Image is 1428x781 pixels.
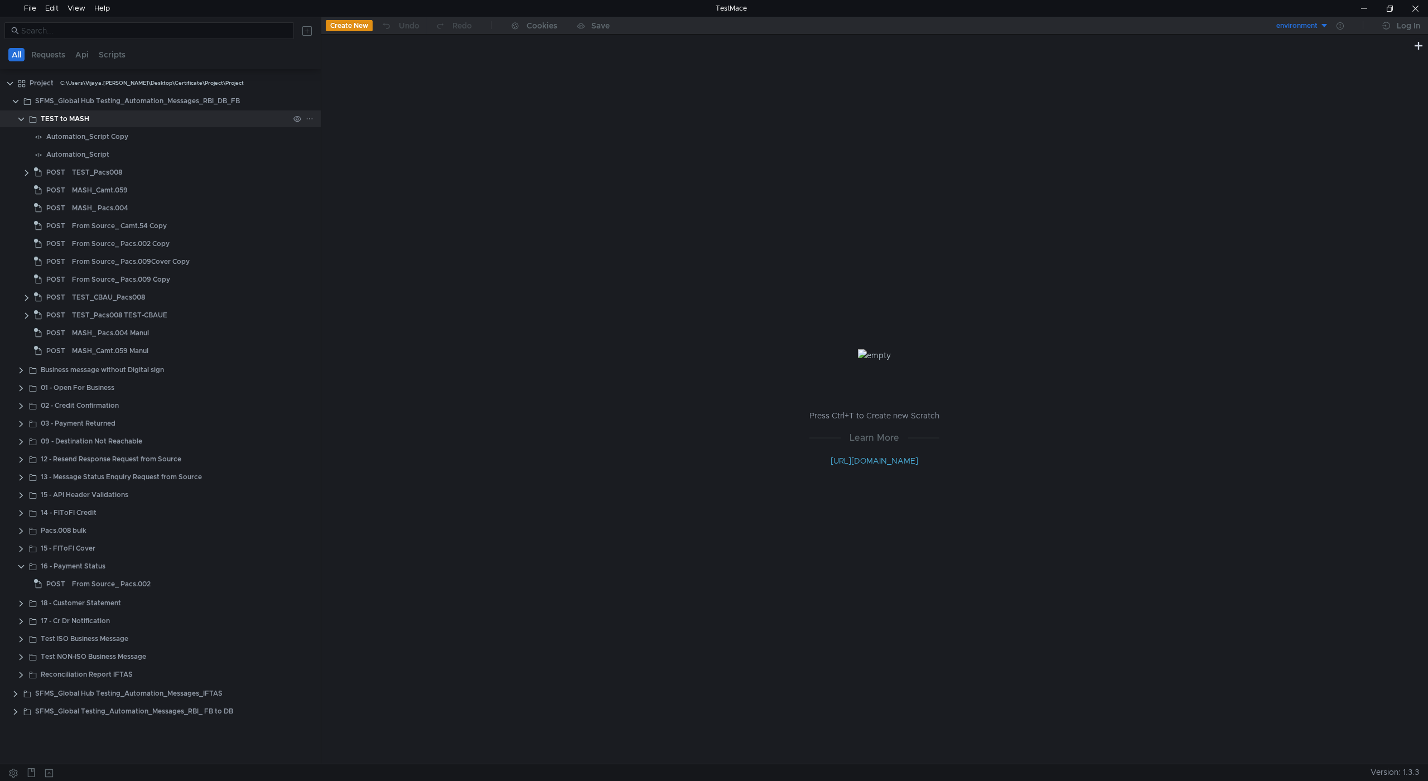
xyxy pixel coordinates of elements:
[72,271,170,288] div: From Source_ Pacs.009 Copy
[30,75,54,91] div: Project
[46,343,65,359] span: POST
[41,613,110,629] div: 17 - Cr Dr Notification
[46,182,65,199] span: POST
[1397,19,1420,32] div: Log In
[60,75,244,91] div: C:\Users\Vijaya.[PERSON_NAME]\Desktop\Certificate\Project\Project
[46,200,65,216] span: POST
[41,361,164,378] div: Business message without Digital sign
[326,20,373,31] button: Create New
[28,48,69,61] button: Requests
[452,19,472,32] div: Redo
[46,271,65,288] span: POST
[41,397,119,414] div: 02 - Credit Confirmation
[72,164,122,181] div: TEST_Pacs008
[72,182,128,199] div: MASH_Camt.059
[72,343,148,359] div: MASH_Camt.059 Manul
[41,486,128,503] div: 15 - API Header Validations
[46,164,65,181] span: POST
[41,558,105,575] div: 16 - Payment Status
[46,218,65,234] span: POST
[8,48,25,61] button: All
[591,22,610,30] div: Save
[46,289,65,306] span: POST
[841,431,908,445] span: Learn More
[427,17,480,34] button: Redo
[72,218,167,234] div: From Source_ Camt.54 Copy
[35,703,233,720] div: SFMS_Global Testing_Automation_Messages_RBI_ FB to DB
[72,200,128,216] div: MASH_ Pacs.004
[46,307,65,324] span: POST
[41,648,146,665] div: Test NON-ISO Business Message
[527,19,557,32] div: Cookies
[35,685,223,702] div: SFMS_Global Hub Testing_Automation_Messages_IFTAS
[35,93,240,109] div: SFMS_Global Hub Testing_Automation_Messages_RBI_DB_FB
[72,289,145,306] div: TEST_CBAU_Pacs008
[41,451,181,467] div: 12 - Resend Response Request from Source
[72,235,170,252] div: From Source_ Pacs.002 Copy
[41,504,97,521] div: 14 - FIToFI Credit
[373,17,427,34] button: Undo
[72,48,92,61] button: Api
[399,19,419,32] div: Undo
[1371,764,1419,780] span: Version: 1.3.3
[46,576,65,592] span: POST
[46,253,65,270] span: POST
[41,415,115,432] div: 03 - Payment Returned
[41,666,133,683] div: Reconciliation Report IFTAS
[95,48,129,61] button: Scripts
[41,540,95,557] div: 15 - FIToFI Cover
[1251,17,1329,35] button: environment
[858,349,891,361] img: empty
[46,146,109,163] div: Automation_Script
[46,128,128,145] div: Automation_Script Copy
[831,456,918,466] a: [URL][DOMAIN_NAME]
[72,253,190,270] div: From Source_ Pacs.009Cover Copy
[72,307,167,324] div: TEST_Pacs008 TEST-CBAUE
[41,110,89,127] div: TEST to MASH
[72,325,149,341] div: MASH_ Pacs.004 Manul
[72,576,151,592] div: From Source_ Pacs.002
[41,522,86,539] div: Pacs.008 bulk
[1276,21,1318,31] div: environment
[21,25,287,37] input: Search...
[41,595,121,611] div: 18 - Customer Statement
[41,379,114,396] div: 01 - Open For Business
[41,433,142,450] div: 09 - Destination Not Reachable
[41,630,128,647] div: Test ISO Business Message
[41,469,202,485] div: 13 - Message Status Enquiry Request from Source
[46,235,65,252] span: POST
[809,409,939,422] p: Press Ctrl+T to Create new Scratch
[46,325,65,341] span: POST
